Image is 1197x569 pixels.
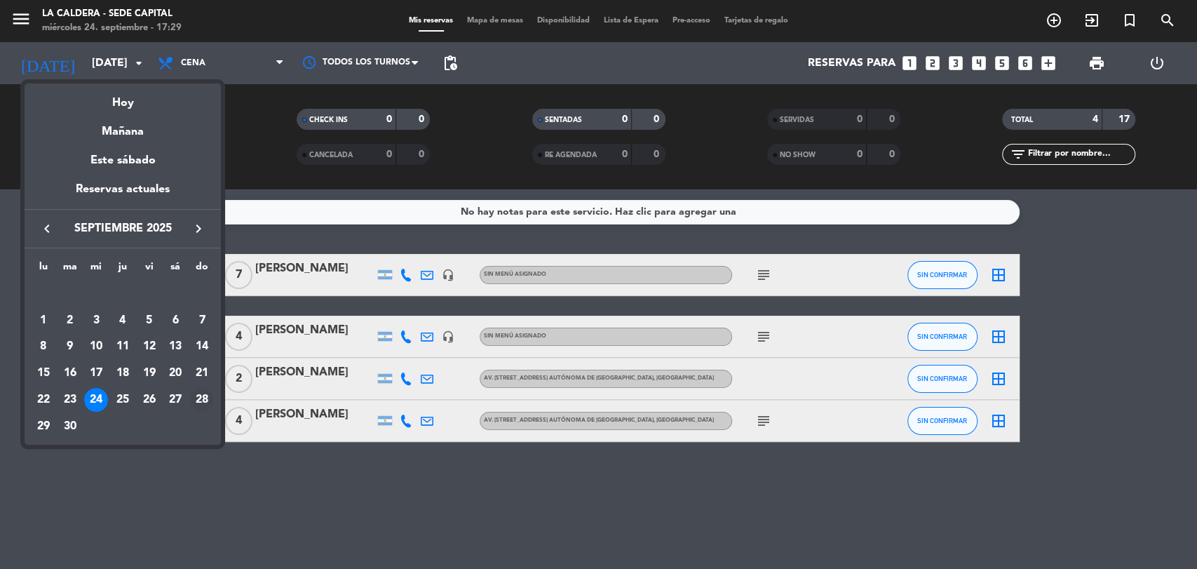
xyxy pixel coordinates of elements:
[136,259,163,281] th: viernes
[111,309,135,333] div: 4
[136,334,163,361] td: 12 de septiembre de 2025
[32,388,55,412] div: 22
[25,141,221,180] div: Este sábado
[32,309,55,333] div: 1
[30,387,57,413] td: 22 de septiembre de 2025
[109,387,136,413] td: 25 de septiembre de 2025
[25,112,221,141] div: Mañana
[83,387,109,413] td: 24 de septiembre de 2025
[189,307,215,334] td: 7 de septiembre de 2025
[30,307,57,334] td: 1 de septiembre de 2025
[25,83,221,112] div: Hoy
[39,220,55,237] i: keyboard_arrow_left
[136,387,163,413] td: 26 de septiembre de 2025
[83,334,109,361] td: 10 de septiembre de 2025
[25,180,221,209] div: Reservas actuales
[58,388,82,412] div: 23
[57,360,83,387] td: 16 de septiembre de 2025
[58,309,82,333] div: 2
[57,387,83,413] td: 23 de septiembre de 2025
[57,334,83,361] td: 9 de septiembre de 2025
[190,388,214,412] div: 28
[163,309,187,333] div: 6
[30,334,57,361] td: 8 de septiembre de 2025
[32,335,55,359] div: 8
[111,335,135,359] div: 11
[111,361,135,385] div: 18
[84,388,108,412] div: 24
[83,307,109,334] td: 3 de septiembre de 2025
[163,360,189,387] td: 20 de septiembre de 2025
[163,387,189,413] td: 27 de septiembre de 2025
[189,259,215,281] th: domingo
[30,259,57,281] th: lunes
[190,335,214,359] div: 14
[189,360,215,387] td: 21 de septiembre de 2025
[163,334,189,361] td: 13 de septiembre de 2025
[163,388,187,412] div: 27
[84,361,108,385] div: 17
[190,309,214,333] div: 7
[109,334,136,361] td: 11 de septiembre de 2025
[57,259,83,281] th: martes
[137,361,161,385] div: 19
[137,309,161,333] div: 5
[109,259,136,281] th: jueves
[163,361,187,385] div: 20
[57,307,83,334] td: 2 de septiembre de 2025
[109,360,136,387] td: 18 de septiembre de 2025
[30,281,215,307] td: SEP.
[137,335,161,359] div: 12
[58,335,82,359] div: 9
[163,335,187,359] div: 13
[189,334,215,361] td: 14 de septiembre de 2025
[58,415,82,439] div: 30
[109,307,136,334] td: 4 de septiembre de 2025
[83,259,109,281] th: miércoles
[163,259,189,281] th: sábado
[83,360,109,387] td: 17 de septiembre de 2025
[190,361,214,385] div: 21
[34,220,60,238] button: keyboard_arrow_left
[32,361,55,385] div: 15
[111,388,135,412] div: 25
[84,335,108,359] div: 10
[186,220,211,238] button: keyboard_arrow_right
[57,413,83,440] td: 30 de septiembre de 2025
[136,360,163,387] td: 19 de septiembre de 2025
[58,361,82,385] div: 16
[189,387,215,413] td: 28 de septiembre de 2025
[32,415,55,439] div: 29
[190,220,207,237] i: keyboard_arrow_right
[137,388,161,412] div: 26
[30,413,57,440] td: 29 de septiembre de 2025
[60,220,186,238] span: septiembre 2025
[136,307,163,334] td: 5 de septiembre de 2025
[163,307,189,334] td: 6 de septiembre de 2025
[30,360,57,387] td: 15 de septiembre de 2025
[84,309,108,333] div: 3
